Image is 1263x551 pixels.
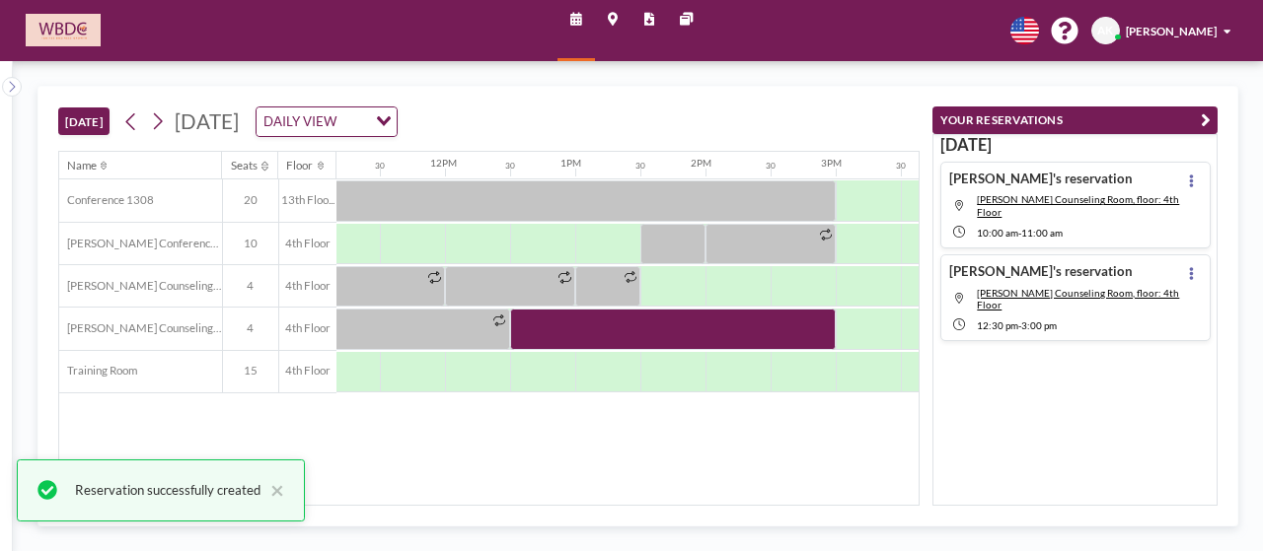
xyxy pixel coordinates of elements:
[257,107,398,137] div: Search for option
[1018,227,1021,239] span: -
[1018,319,1021,331] span: -
[260,478,284,502] button: close
[932,106,1218,134] button: YOUR RESERVATIONS
[940,135,1211,156] h3: [DATE]
[223,364,278,378] span: 15
[635,161,645,171] div: 30
[59,321,222,335] span: [PERSON_NAME] Counseling Room
[279,321,336,335] span: 4th Floor
[949,171,1133,187] h4: [PERSON_NAME]'s reservation
[949,263,1133,280] h4: [PERSON_NAME]'s reservation
[26,14,101,46] img: organization-logo
[430,157,457,169] div: 12PM
[1021,319,1057,331] span: 3:00 PM
[342,111,365,133] input: Search for option
[67,159,97,172] div: Name
[691,157,711,169] div: 2PM
[977,287,1179,310] span: Serlin Counseling Room, floor: 4th Floor
[58,107,111,135] button: [DATE]
[223,193,278,207] span: 20
[231,159,258,172] div: Seats
[59,193,154,207] span: Conference 1308
[279,237,336,250] span: 4th Floor
[1021,227,1063,239] span: 11:00 AM
[1097,24,1113,37] span: AK
[279,193,336,207] span: 13th Floo...
[279,364,336,378] span: 4th Floor
[279,279,336,293] span: 4th Floor
[505,161,515,171] div: 30
[223,237,278,250] span: 10
[286,159,313,172] div: Floor
[977,193,1179,217] span: Serlin Counseling Room, floor: 4th Floor
[1126,25,1217,37] span: [PERSON_NAME]
[896,161,906,171] div: 30
[59,279,222,293] span: [PERSON_NAME] Counseling Room
[375,161,385,171] div: 30
[977,319,1018,331] span: 12:30 PM
[175,109,239,133] span: [DATE]
[766,161,776,171] div: 30
[260,111,340,133] span: DAILY VIEW
[59,364,137,378] span: Training Room
[977,227,1018,239] span: 10:00 AM
[223,279,278,293] span: 4
[75,478,260,502] div: Reservation successfully created
[223,321,278,335] span: 4
[821,157,842,169] div: 3PM
[560,157,581,169] div: 1PM
[59,237,222,250] span: [PERSON_NAME] Conference Room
